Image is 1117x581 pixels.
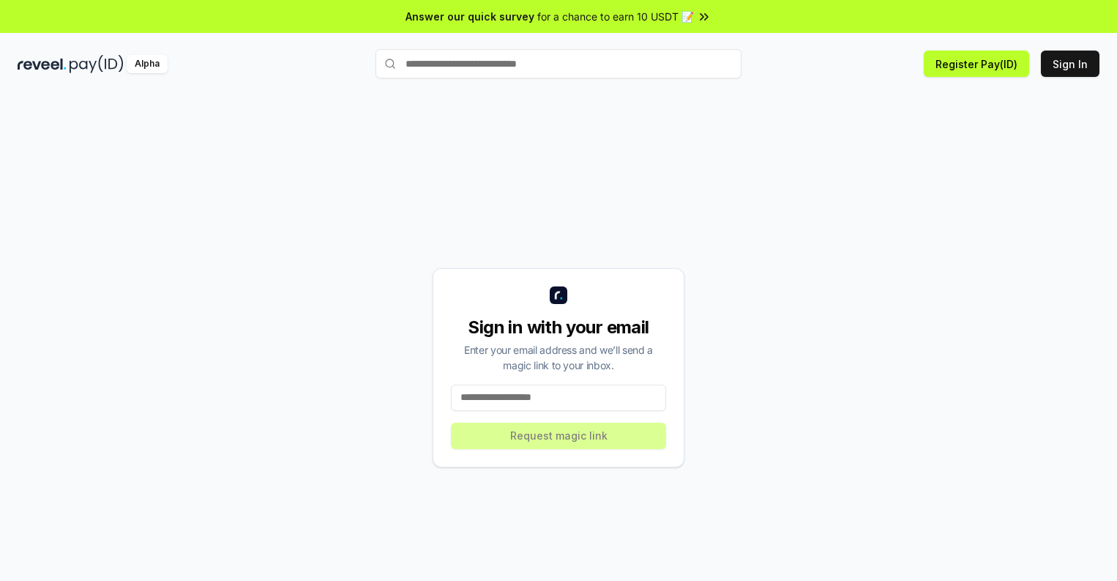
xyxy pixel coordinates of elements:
button: Sign In [1041,51,1099,77]
div: Sign in with your email [451,316,666,339]
img: reveel_dark [18,55,67,73]
img: pay_id [70,55,124,73]
div: Alpha [127,55,168,73]
span: for a chance to earn 10 USDT 📝 [537,9,694,24]
button: Register Pay(ID) [924,51,1029,77]
div: Enter your email address and we’ll send a magic link to your inbox. [451,342,666,373]
span: Answer our quick survey [406,9,534,24]
img: logo_small [550,286,567,304]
